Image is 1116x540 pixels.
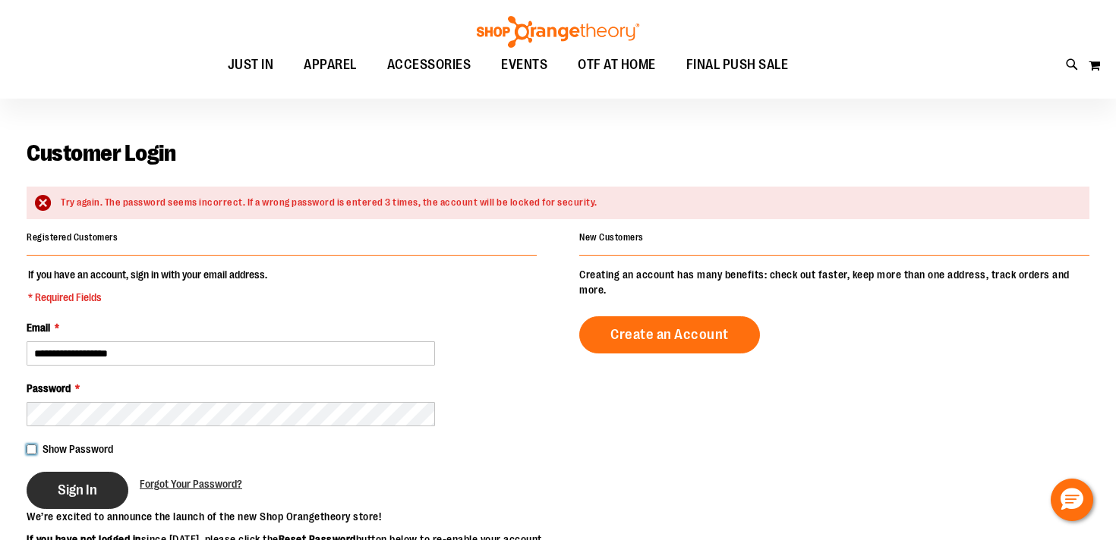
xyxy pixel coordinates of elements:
legend: If you have an account, sign in with your email address. [27,267,269,305]
span: EVENTS [501,48,547,82]
span: Customer Login [27,140,175,166]
span: OTF AT HOME [578,48,656,82]
span: * Required Fields [28,290,267,305]
a: Forgot Your Password? [140,476,242,491]
a: ACCESSORIES [372,48,487,83]
p: We’re excited to announce the launch of the new Shop Orangetheory store! [27,509,558,524]
span: Sign In [58,482,97,498]
span: Forgot Your Password? [140,478,242,490]
div: Try again. The password seems incorrect. If a wrong password is entered 3 times, the account will... [61,196,1074,210]
a: APPAREL [288,48,372,83]
strong: Registered Customers [27,232,118,243]
span: Create an Account [610,326,729,343]
button: Hello, have a question? Let’s chat. [1051,479,1093,521]
a: EVENTS [486,48,563,83]
a: JUST IN [213,48,289,83]
span: ACCESSORIES [387,48,471,82]
a: FINAL PUSH SALE [671,48,804,83]
a: Create an Account [579,316,760,353]
span: APPAREL [304,48,357,82]
a: OTF AT HOME [563,48,671,83]
img: Shop Orangetheory [474,16,642,48]
span: JUST IN [228,48,274,82]
span: FINAL PUSH SALE [686,48,789,82]
strong: New Customers [579,232,644,243]
span: Password [27,382,71,394]
span: Show Password [43,443,113,455]
button: Sign In [27,472,128,509]
span: Email [27,322,50,334]
p: Creating an account has many benefits: check out faster, keep more than one address, track orders... [579,267,1089,297]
